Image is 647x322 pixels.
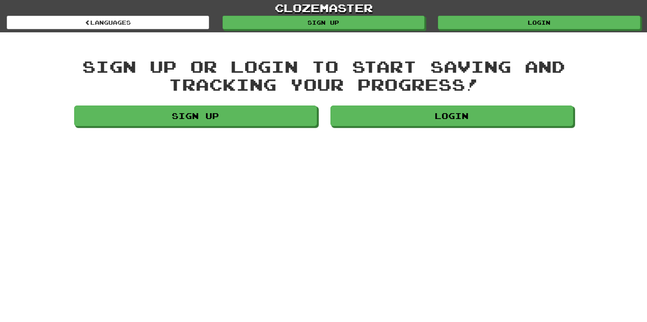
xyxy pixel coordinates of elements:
a: Sign up [74,106,317,126]
a: Login [438,16,640,29]
a: Languages [7,16,209,29]
div: Sign up or login to start saving and tracking your progress! [74,57,573,93]
a: Sign up [223,16,425,29]
a: Login [330,106,573,126]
